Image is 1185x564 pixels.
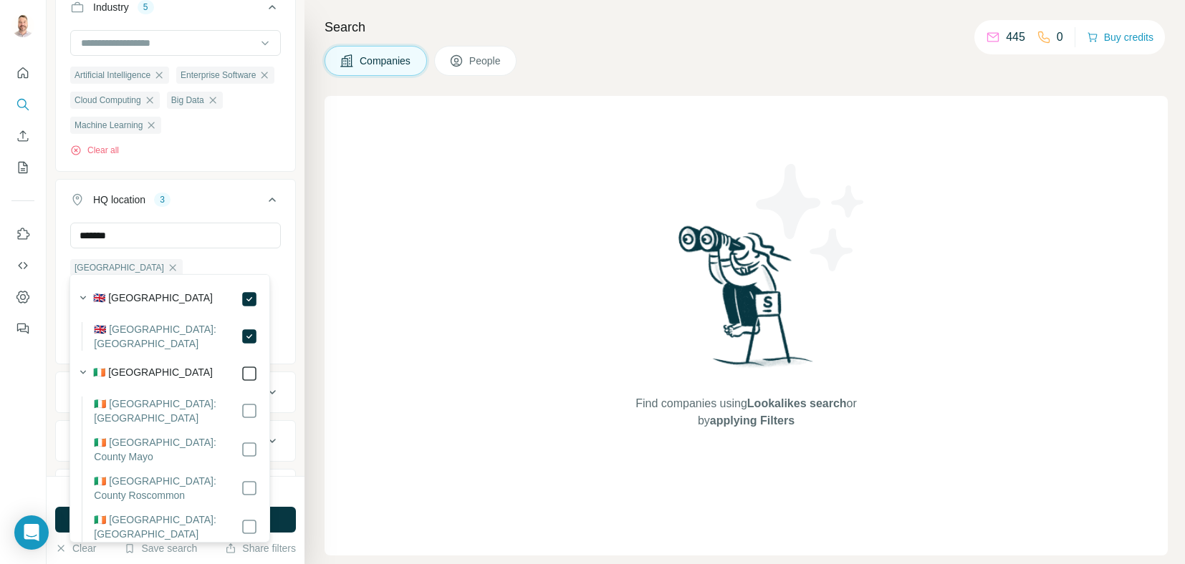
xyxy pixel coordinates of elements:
[1087,27,1153,47] button: Buy credits
[11,92,34,117] button: Search
[11,14,34,37] img: Avatar
[70,144,119,157] button: Clear all
[710,414,795,427] span: applying Filters
[154,193,171,206] div: 3
[225,541,296,555] button: Share filters
[1006,29,1025,46] p: 445
[55,507,296,533] button: Run search
[11,316,34,341] button: Feedback
[11,123,34,149] button: Enrich CSV
[93,365,213,382] label: 🇮🇪 [GEOGRAPHIC_DATA]
[75,261,164,274] span: [GEOGRAPHIC_DATA]
[94,322,240,351] label: 🇬🇧 [GEOGRAPHIC_DATA]: [GEOGRAPHIC_DATA]
[631,395,860,429] span: Find companies using or by
[11,284,34,310] button: Dashboard
[325,17,1168,37] h4: Search
[747,397,847,409] span: Lookalikes search
[1057,29,1063,46] p: 0
[11,253,34,278] button: Use Surfe API
[56,424,295,458] button: Employees (size)
[14,515,49,550] div: Open Intercom Messenger
[93,291,213,308] label: 🇬🇧 [GEOGRAPHIC_DATA]
[94,435,240,464] label: 🇮🇪 [GEOGRAPHIC_DATA]: County Mayo
[93,193,145,207] div: HQ location
[94,397,240,425] label: 🇮🇪 [GEOGRAPHIC_DATA]: [GEOGRAPHIC_DATA]
[75,94,141,107] span: Cloud Computing
[469,54,502,68] span: People
[124,541,197,555] button: Save search
[75,69,150,82] span: Artificial Intelligence
[11,60,34,86] button: Quick start
[747,153,875,282] img: Surfe Illustration - Stars
[181,69,256,82] span: Enterprise Software
[11,155,34,180] button: My lists
[55,541,96,555] button: Clear
[171,94,204,107] span: Big Data
[360,54,412,68] span: Companies
[56,472,295,507] button: Technologies
[672,222,821,381] img: Surfe Illustration - Woman searching with binoculars
[138,1,154,14] div: 5
[94,512,240,541] label: 🇮🇪 [GEOGRAPHIC_DATA]: [GEOGRAPHIC_DATA]
[56,183,295,223] button: HQ location3
[75,119,143,132] span: Machine Learning
[94,474,240,502] label: 🇮🇪 [GEOGRAPHIC_DATA]: County Roscommon
[11,221,34,247] button: Use Surfe on LinkedIn
[56,375,295,409] button: Annual revenue ($)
